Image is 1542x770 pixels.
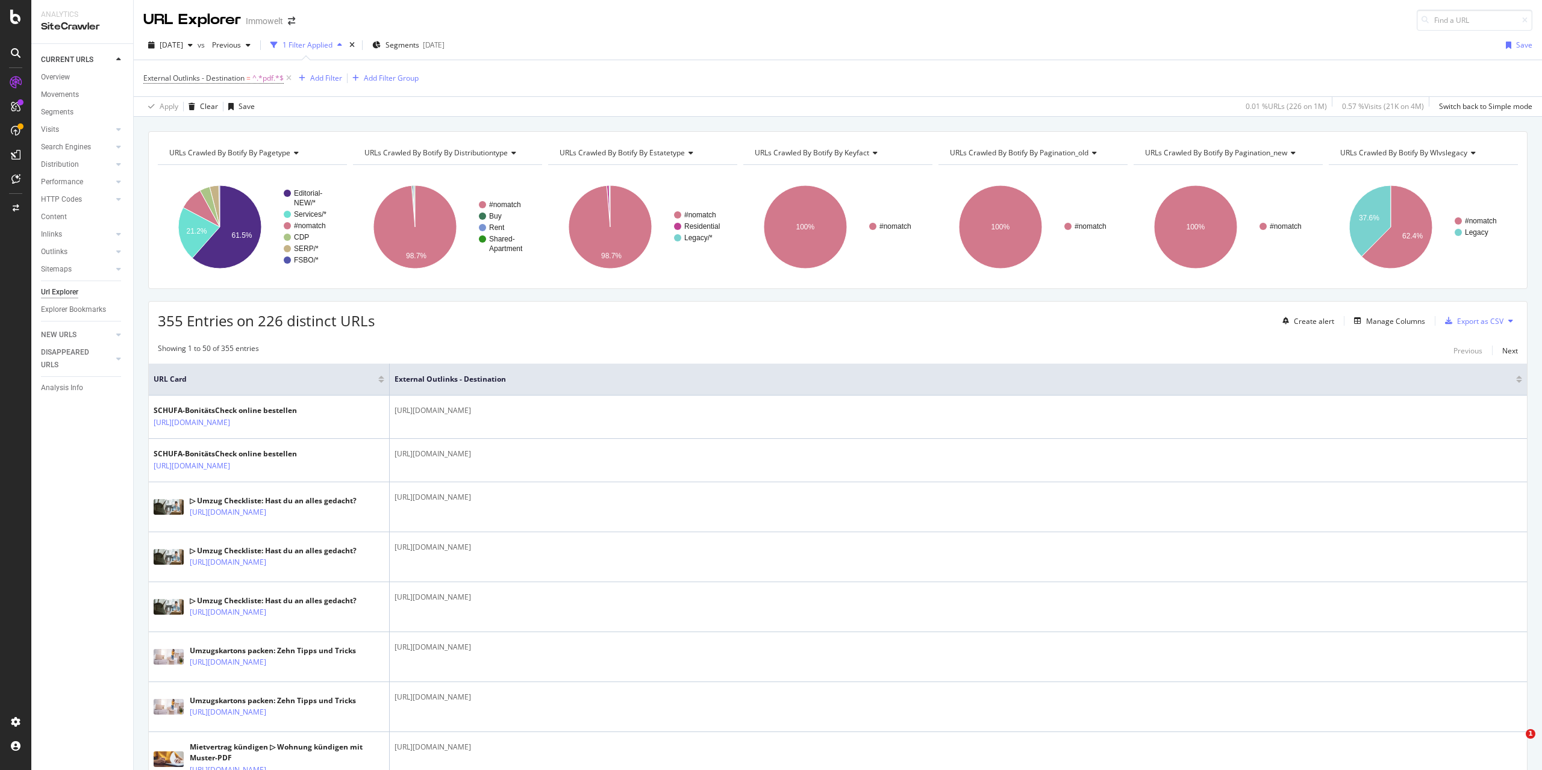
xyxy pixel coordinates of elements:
[207,36,255,55] button: Previous
[143,10,241,30] div: URL Explorer
[154,649,184,665] img: main image
[41,158,79,171] div: Distribution
[489,244,523,253] text: Apartment
[1502,343,1518,358] button: Next
[41,286,78,299] div: Url Explorer
[395,742,1522,753] div: [URL][DOMAIN_NAME]
[395,692,1522,703] div: [URL][DOMAIN_NAME]
[143,36,198,55] button: [DATE]
[1329,175,1517,279] div: A chart.
[266,36,347,55] button: 1 Filter Applied
[282,40,332,50] div: 1 Filter Applied
[294,256,319,264] text: FSBO/*
[41,106,125,119] a: Segments
[41,329,113,341] a: NEW URLS
[294,189,322,197] text: Editorial-
[41,20,123,34] div: SiteCrawler
[489,200,521,209] text: #nomatch
[601,252,622,260] text: 98.7%
[158,311,375,331] span: 355 Entries on 226 distinct URLs
[1338,143,1507,163] h4: URLs Crawled By Botify By wlvslegacy
[684,222,720,231] text: Residential
[1434,97,1532,116] button: Switch back to Simple mode
[1342,101,1424,111] div: 0.57 % Visits ( 21K on 4M )
[41,88,125,101] a: Movements
[190,606,266,618] a: [URL][DOMAIN_NAME]
[41,123,113,136] a: Visits
[190,595,357,606] div: ▷ Umzug Checkliste: Hast du an alles gedacht?
[190,706,266,718] a: [URL][DOMAIN_NAME]
[1186,223,1205,231] text: 100%
[187,227,207,235] text: 21.2%
[160,101,178,111] div: Apply
[395,374,1498,385] span: External Outlinks - Destination
[41,54,93,66] div: CURRENT URLS
[143,73,245,83] span: External Outlinks - Destination
[246,73,251,83] span: =
[160,40,183,50] span: 2025 Aug. 22nd
[41,193,113,206] a: HTTP Codes
[406,252,426,260] text: 98.7%
[560,147,685,158] span: URLs Crawled By Botify By estatetype
[41,329,76,341] div: NEW URLS
[239,101,255,111] div: Save
[423,40,445,50] div: [DATE]
[879,222,911,231] text: #nomatch
[41,303,125,316] a: Explorer Bookmarks
[190,495,357,506] div: ▷ Umzug Checkliste: Hast du an alles gedacht?
[41,246,67,258] div: Outlinks
[364,147,508,158] span: URLs Crawled By Botify By distributiontype
[41,141,113,154] a: Search Engines
[41,228,62,241] div: Inlinks
[169,147,290,158] span: URLs Crawled By Botify By pagetype
[557,143,726,163] h4: URLs Crawled By Botify By estatetype
[143,97,178,116] button: Apply
[198,40,207,50] span: vs
[41,228,113,241] a: Inlinks
[1501,36,1532,55] button: Save
[1278,311,1334,331] button: Create alert
[41,382,125,394] a: Analysis Info
[190,695,356,706] div: Umzugskartons packen: Zehn Tipps und Tricks
[41,211,125,223] a: Content
[158,175,346,279] svg: A chart.
[395,542,1522,553] div: [URL][DOMAIN_NAME]
[154,699,184,715] img: main image
[1075,222,1107,231] text: #nomatch
[41,193,82,206] div: HTTP Codes
[353,175,541,279] div: A chart.
[288,17,295,25] div: arrow-right-arrow-left
[1294,316,1334,326] div: Create alert
[1349,314,1425,328] button: Manage Columns
[294,244,319,253] text: SERP/*
[1465,217,1497,225] text: #nomatch
[1402,232,1423,240] text: 62.4%
[367,36,449,55] button: Segments[DATE]
[1465,228,1488,237] text: Legacy
[1340,147,1467,158] span: URLs Crawled By Botify By wlvslegacy
[1502,346,1518,356] div: Next
[796,223,814,231] text: 100%
[1270,222,1302,231] text: #nomatch
[200,101,218,111] div: Clear
[684,211,716,219] text: #nomatch
[950,147,1088,158] span: URLs Crawled By Botify By pagination_old
[41,71,70,84] div: Overview
[1440,311,1503,331] button: Export as CSV
[548,175,736,279] div: A chart.
[1417,10,1532,31] input: Find a URL
[1516,40,1532,50] div: Save
[41,263,72,276] div: Sitemaps
[154,751,184,767] img: main image
[154,405,297,416] div: SCHUFA-BonitätsCheck online bestellen
[41,346,102,371] div: DISAPPEARED URLS
[1453,343,1482,358] button: Previous
[1366,316,1425,326] div: Manage Columns
[207,40,241,50] span: Previous
[395,449,1522,459] div: [URL][DOMAIN_NAME]
[154,499,184,515] img: main image
[41,141,91,154] div: Search Engines
[362,143,531,163] h4: URLs Crawled By Botify By distributiontype
[1134,175,1322,279] svg: A chart.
